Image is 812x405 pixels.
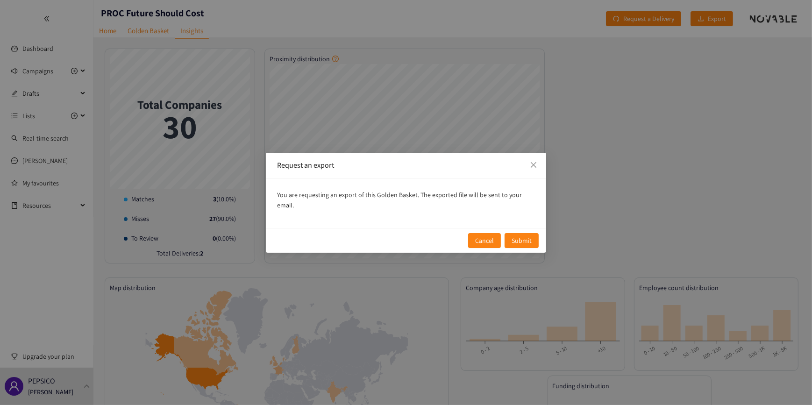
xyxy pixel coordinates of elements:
[277,190,535,210] p: You are requesting an export of this Golden Basket. The exported file will be sent to your email.
[521,153,546,178] button: Close
[530,161,537,169] span: close
[277,160,535,171] div: Request an export
[475,235,494,246] span: Cancel
[765,360,812,405] iframe: Chat Widget
[505,233,539,248] button: Submit
[512,235,532,246] span: Submit
[468,233,501,248] button: Cancel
